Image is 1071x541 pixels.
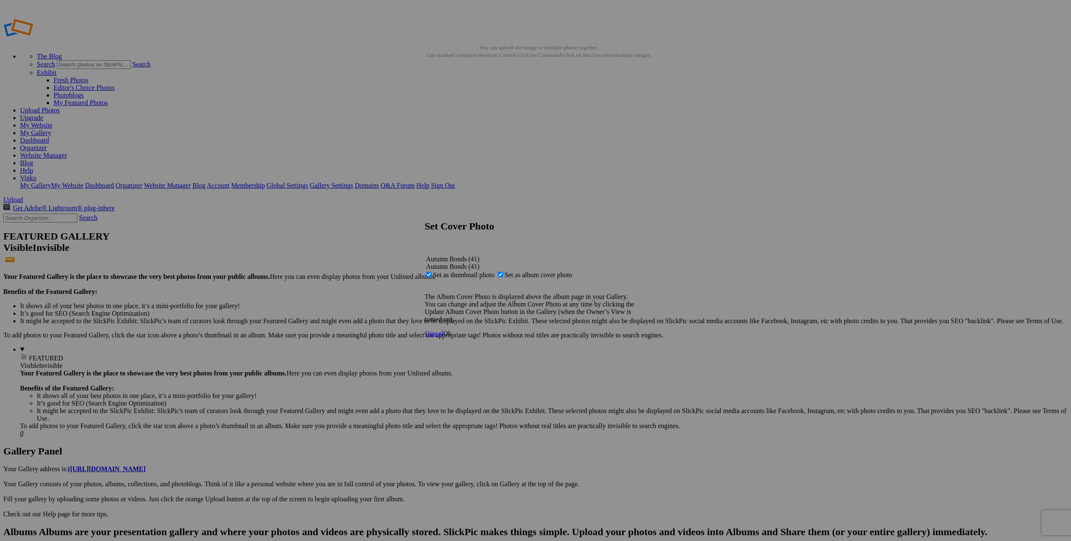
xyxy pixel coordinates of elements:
[426,263,479,270] span: Autumn Bonds (41)
[426,272,432,277] input: Set as thumbnail photo
[426,255,479,263] span: Autumn Bonds (41)
[425,330,443,337] a: Cancel
[505,271,572,278] span: Set as album cover photo
[425,221,646,232] h2: Set Cover Photo
[443,330,451,337] span: Ok
[433,271,495,278] span: Set as thumbnail photo
[425,293,646,323] p: The Album Cover Photo is displayed above the album page in your Gallery. You can change and adjus...
[498,272,503,277] input: Set as album cover photo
